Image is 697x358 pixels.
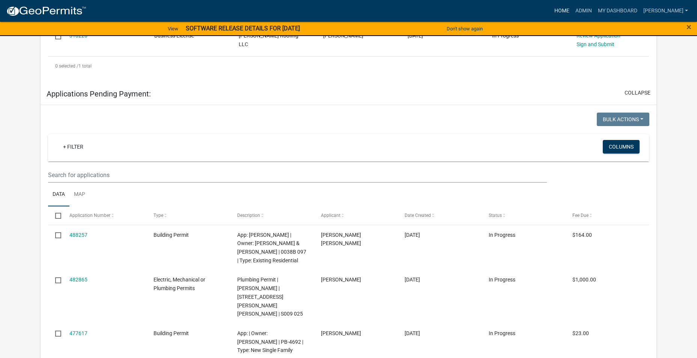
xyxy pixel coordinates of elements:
[397,206,481,224] datatable-header-cell: Date Created
[489,277,515,283] span: In Progress
[186,25,300,32] strong: SOFTWARE RELEASE DETAILS FOR [DATE]
[48,183,69,207] a: Data
[572,277,596,283] span: $1,000.00
[69,232,87,238] a: 488257
[230,206,314,224] datatable-header-cell: Description
[489,232,515,238] span: In Progress
[444,23,486,35] button: Don't show again
[154,330,189,336] span: Building Permit
[154,213,163,218] span: Type
[69,330,87,336] a: 477617
[640,4,691,18] a: [PERSON_NAME]
[48,206,62,224] datatable-header-cell: Select
[57,140,89,153] a: + Filter
[565,206,649,224] datatable-header-cell: Fee Due
[572,232,592,238] span: $164.00
[595,4,640,18] a: My Dashboard
[47,89,151,98] h5: Applications Pending Payment:
[55,63,78,69] span: 0 selected /
[405,330,420,336] span: 09/12/2025
[48,167,547,183] input: Search for applications
[237,213,260,218] span: Description
[165,23,181,35] a: View
[154,232,189,238] span: Building Permit
[405,232,420,238] span: 10/06/2025
[572,330,589,336] span: $23.00
[321,277,361,283] span: James T. Permenter Jr.
[577,41,614,47] a: Sign and Submit
[237,232,306,263] span: App: Seth carlo | Owner: MOORE JAMES L. & LEIGH R. | 0038B 097 | Type: Existing Residential
[625,89,650,97] button: collapse
[572,213,589,218] span: Fee Due
[481,206,565,224] datatable-header-cell: Status
[237,330,303,353] span: App: | Owner: LANE CALVIN III | PB-4692 | Type: New Single Family
[69,213,110,218] span: Application Number
[237,277,303,317] span: Plumbing Permit | Seth Carlo | 203 GOODMAN ST S, Sparks 31647 | S009 025
[489,213,502,218] span: Status
[321,330,361,336] span: Calvin
[405,213,431,218] span: Date Created
[314,206,397,224] datatable-header-cell: Applicant
[686,22,691,32] span: ×
[572,4,595,18] a: Admin
[69,183,90,207] a: Map
[62,206,146,224] datatable-header-cell: Application Number
[405,277,420,283] span: 09/23/2025
[154,277,205,291] span: Electric, Mechanical or Plumbing Permits
[686,23,691,32] button: Close
[597,113,649,126] button: Bulk Actions
[321,232,361,247] span: seth joseph carlo
[489,330,515,336] span: In Progress
[146,206,230,224] datatable-header-cell: Type
[48,57,649,75] div: 1 total
[321,213,340,218] span: Applicant
[551,4,572,18] a: Home
[69,277,87,283] a: 482865
[603,140,640,153] button: Columns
